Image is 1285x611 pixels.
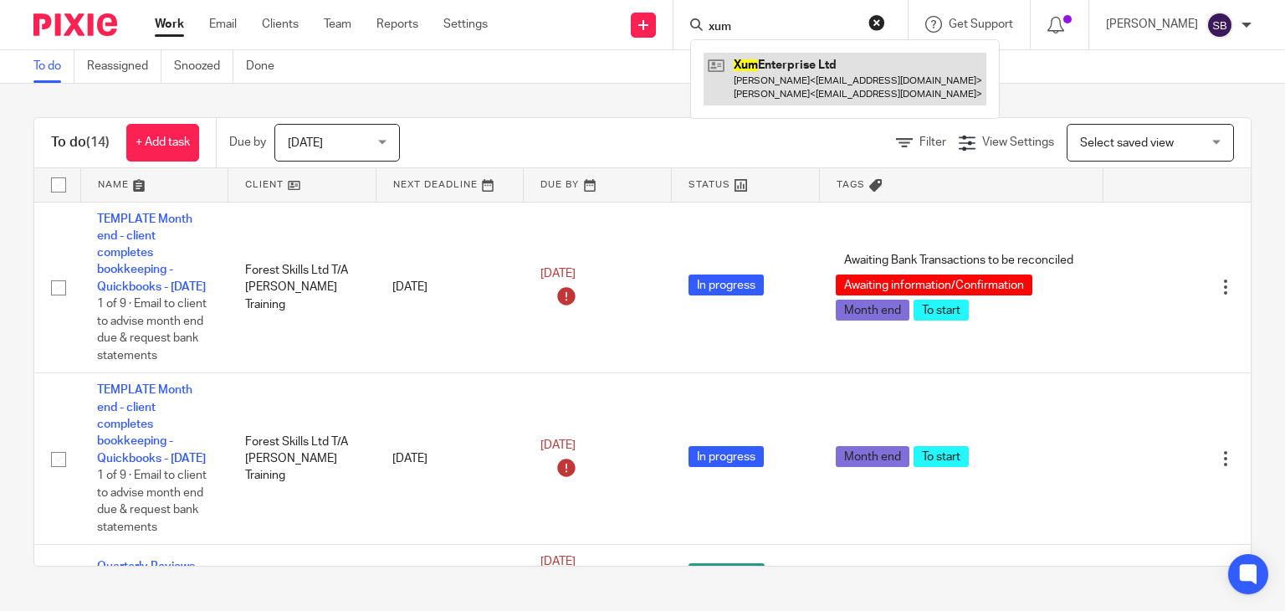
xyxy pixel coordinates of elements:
[443,16,488,33] a: Settings
[540,439,576,451] span: [DATE]
[1206,12,1233,39] img: svg%3E
[836,300,909,321] span: Month end
[97,384,206,464] a: TEMPLATE Month end - client completes bookkeeping - Quickbooks - [DATE]
[914,446,969,467] span: To start
[949,18,1013,30] span: Get Support
[33,13,117,36] img: Pixie
[376,545,524,607] td: [DATE]
[209,16,237,33] a: Email
[919,136,946,148] span: Filter
[1106,16,1198,33] p: [PERSON_NAME]
[689,446,764,467] span: In progress
[33,50,74,83] a: To do
[540,268,576,280] span: [DATE]
[836,446,909,467] span: Month end
[86,136,110,149] span: (14)
[707,20,858,35] input: Search
[126,124,199,162] a: + Add task
[229,134,266,151] p: Due by
[87,50,161,83] a: Reassigned
[868,14,885,31] button: Clear
[97,213,206,293] a: TEMPLATE Month end - client completes bookkeeping - Quickbooks - [DATE]
[174,50,233,83] a: Snoozed
[246,50,287,83] a: Done
[982,136,1054,148] span: View Settings
[228,545,376,607] td: Kibworth Limited
[836,275,1032,295] span: Awaiting information/Confirmation
[837,180,865,189] span: Tags
[376,16,418,33] a: Reports
[540,556,576,567] span: [DATE]
[914,300,969,321] span: To start
[228,202,376,373] td: Forest Skills Ltd T/A [PERSON_NAME] Training
[376,373,524,545] td: [DATE]
[97,470,207,533] span: 1 of 9 · Email to client to advise month end due & request bank statements
[97,561,195,572] a: Quarterly Reviews
[689,563,765,584] span: Not started
[228,373,376,545] td: Forest Skills Ltd T/A [PERSON_NAME] Training
[155,16,184,33] a: Work
[51,134,110,151] h1: To do
[689,275,764,295] span: In progress
[324,16,351,33] a: Team
[97,298,207,362] span: 1 of 9 · Email to client to advise month end due & request bank statements
[376,202,524,373] td: [DATE]
[288,137,323,149] span: [DATE]
[262,16,299,33] a: Clients
[836,249,1082,270] span: Awaiting Bank Transactions to be reconciled
[1080,137,1174,149] span: Select saved view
